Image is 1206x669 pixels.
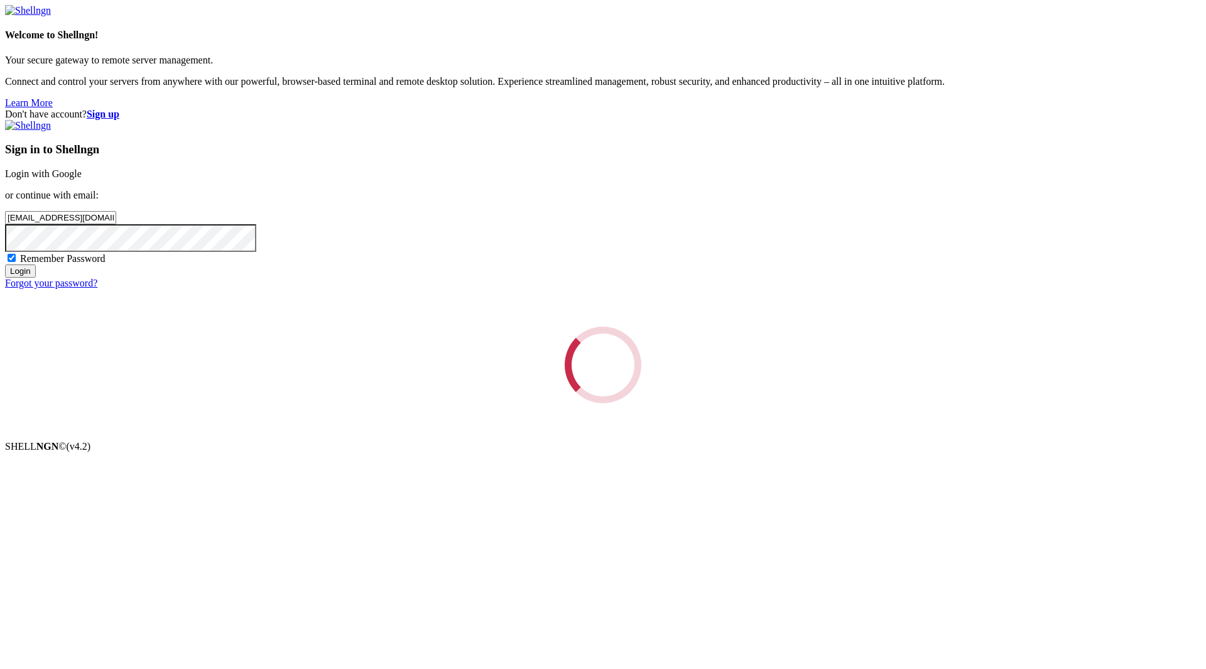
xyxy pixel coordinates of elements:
h4: Welcome to Shellngn! [5,30,1201,41]
a: Login with Google [5,168,82,179]
span: SHELL © [5,441,90,452]
b: NGN [36,441,59,452]
input: Remember Password [8,254,16,262]
p: Your secure gateway to remote server management. [5,55,1201,66]
h3: Sign in to Shellngn [5,143,1201,156]
a: Forgot your password? [5,278,97,288]
img: Shellngn [5,5,51,16]
input: Login [5,264,36,278]
div: Loading... [565,327,641,403]
a: Learn More [5,97,53,108]
p: Connect and control your servers from anywhere with our powerful, browser-based terminal and remo... [5,76,1201,87]
span: Remember Password [20,253,106,264]
input: Email address [5,211,116,224]
a: Sign up [87,109,119,119]
p: or continue with email: [5,190,1201,201]
span: 4.2.0 [67,441,91,452]
div: Don't have account? [5,109,1201,120]
img: Shellngn [5,120,51,131]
